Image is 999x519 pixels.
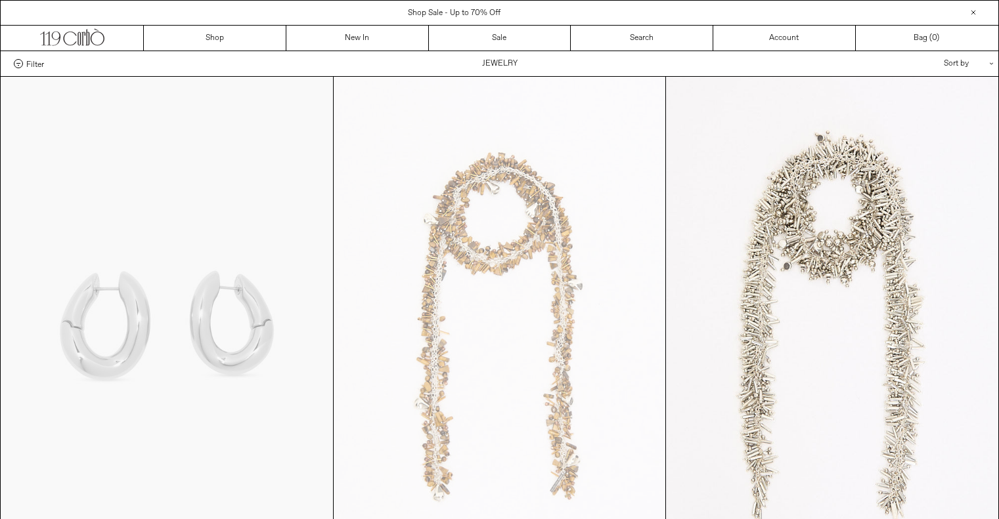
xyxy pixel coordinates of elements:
[408,8,500,18] a: Shop Sale - Up to 70% Off
[867,51,985,76] div: Sort by
[429,26,571,51] a: Sale
[932,33,937,43] span: 0
[856,26,998,51] a: Bag ()
[932,32,939,44] span: )
[26,59,44,68] span: Filter
[571,26,713,51] a: Search
[144,26,286,51] a: Shop
[286,26,429,51] a: New In
[713,26,856,51] a: Account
